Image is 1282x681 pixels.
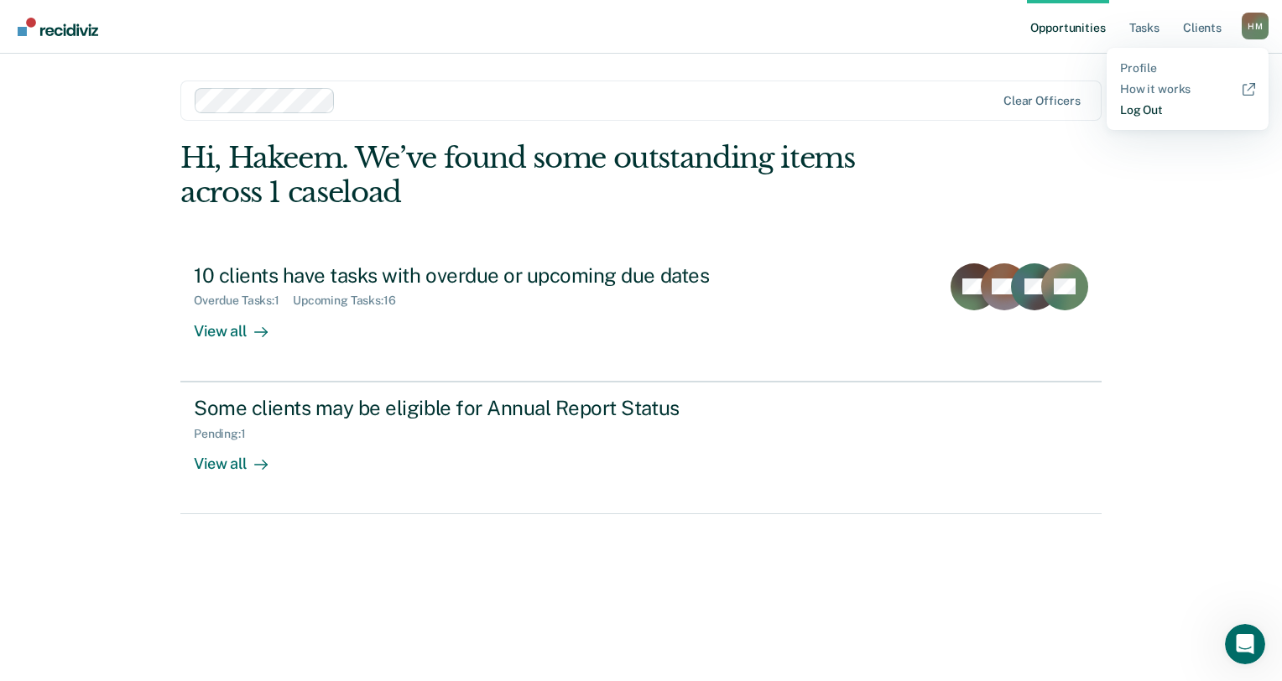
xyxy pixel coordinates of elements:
div: Pending : 1 [194,427,259,441]
div: Some clients may be eligible for Annual Report Status [194,396,783,420]
a: Some clients may be eligible for Annual Report StatusPending:1View all [180,382,1102,514]
div: Overdue Tasks : 1 [194,294,293,308]
a: Log Out [1120,103,1255,117]
a: Profile [1120,61,1255,75]
div: Hi, Hakeem. We’ve found some outstanding items across 1 caseload [180,141,917,210]
a: 10 clients have tasks with overdue or upcoming due datesOverdue Tasks:1Upcoming Tasks:16View all [180,250,1102,382]
iframe: Intercom live chat [1225,624,1265,664]
a: How it works [1120,82,1255,96]
button: Profile dropdown button [1242,13,1269,39]
div: View all [194,308,288,340]
img: Recidiviz [18,18,98,36]
div: Clear officers [1003,94,1081,108]
div: View all [194,440,288,473]
div: Upcoming Tasks : 16 [293,294,409,308]
div: H M [1242,13,1269,39]
div: 10 clients have tasks with overdue or upcoming due dates [194,263,783,288]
